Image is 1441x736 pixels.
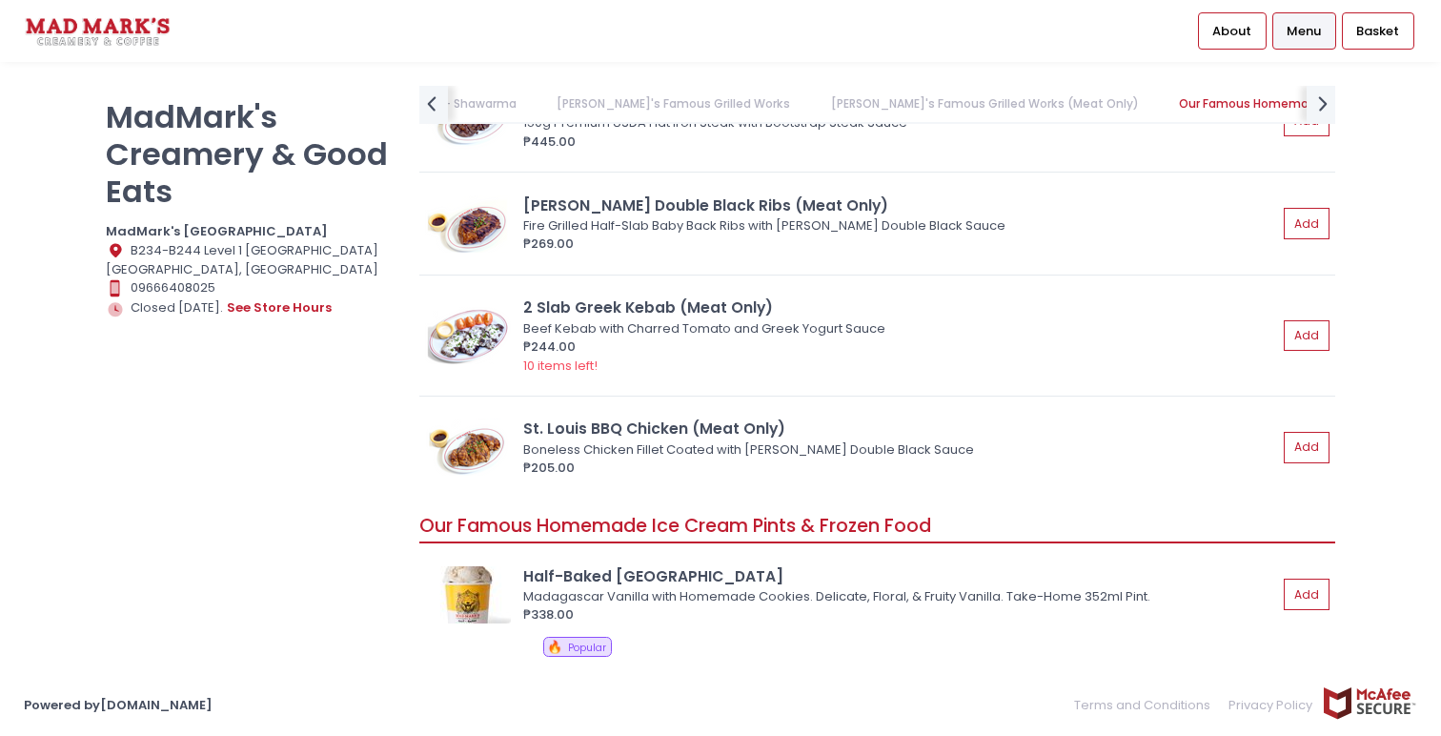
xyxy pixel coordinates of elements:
img: mcafee-secure [1322,686,1417,720]
span: Popular [568,641,606,655]
a: Terms and Conditions [1074,686,1220,724]
div: Boneless Chicken Fillet Coated with [PERSON_NAME] Double Black Sauce [523,440,1271,460]
div: Fire Grilled Half-Slab Baby Back Ribs with [PERSON_NAME] Double Black Sauce [523,216,1271,235]
button: Add [1284,208,1329,239]
div: Half-Baked [GEOGRAPHIC_DATA] [523,565,1277,587]
a: Menu [1272,12,1336,49]
img: logo [24,14,172,48]
a: [PERSON_NAME]'s Famous Grilled Works [538,86,809,122]
a: About [1198,12,1267,49]
span: About [1212,22,1251,41]
span: Our Famous Homemade Ice Cream Pints & Frozen Food [419,513,931,539]
img: Half-Baked Madagascar [425,566,511,624]
div: ₱338.00 [523,605,1277,624]
div: [PERSON_NAME] Double Black Ribs (Meat Only) [523,194,1277,216]
div: B234-B244 Level 1 [GEOGRAPHIC_DATA] [GEOGRAPHIC_DATA], [GEOGRAPHIC_DATA] [106,241,396,279]
a: Privacy Policy [1220,686,1323,724]
div: 2 Slab Greek Kebab (Meat Only) [523,296,1277,318]
span: Basket [1356,22,1399,41]
div: ₱205.00 [523,459,1277,478]
button: Add [1284,579,1329,610]
div: Madagascar Vanilla with Homemade Cookies. Delicate, Floral, & Fruity Vanilla. Take-Home 352ml Pint. [523,587,1271,606]
p: MadMark's Creamery & Good Eats [106,98,396,210]
img: St. Louis BBQ Chicken (Meat Only) [425,419,511,476]
span: 🔥 [547,638,562,656]
span: Menu [1287,22,1321,41]
img: Johnnie Double Black Ribs (Meat Only) [425,195,511,253]
img: 2 Slab Greek Kebab (Meat Only) [425,307,511,364]
div: ₱269.00 [523,235,1277,254]
button: see store hours [226,297,333,318]
a: Powered by[DOMAIN_NAME] [24,696,213,714]
span: 10 items left! [523,357,598,375]
div: Beef Kebab with Charred Tomato and Greek Yogurt Sauce [523,319,1271,338]
div: Closed [DATE]. [106,297,396,318]
button: Add [1284,320,1329,352]
button: Add [1284,432,1329,463]
a: [PERSON_NAME]'s Famous Grilled Works (Meat Only) [812,86,1157,122]
div: ₱244.00 [523,337,1277,357]
b: MadMark's [GEOGRAPHIC_DATA] [106,222,328,240]
div: St. Louis BBQ Chicken (Meat Only) [523,418,1277,440]
div: ₱445.00 [523,133,1277,152]
div: 09666408025 [106,278,396,297]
